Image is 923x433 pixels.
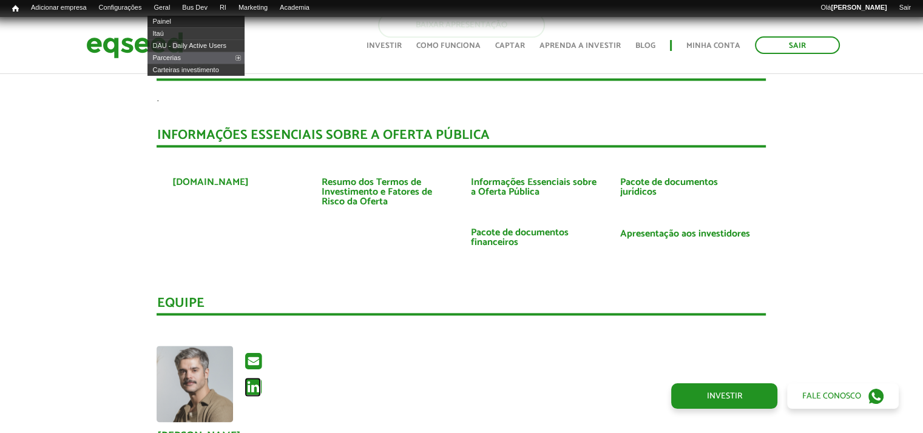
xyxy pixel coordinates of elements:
[321,178,452,207] a: Resumo dos Termos de Investimento e Fatores de Risco da Oferta
[620,178,751,197] a: Pacote de documentos jurídicos
[671,383,777,409] a: Investir
[86,29,183,61] img: EqSeed
[470,178,601,197] a: Informações Essenciais sobre a Oferta Pública
[93,3,148,13] a: Configurações
[157,346,233,422] img: Foto de Gentil Nascimento
[157,297,766,315] div: Equipe
[176,3,214,13] a: Bus Dev
[157,346,233,422] a: Ver perfil do usuário.
[214,3,232,13] a: RI
[893,3,917,13] a: Sair
[495,42,525,50] a: Captar
[620,229,749,239] a: Apresentação aos investidores
[635,42,655,50] a: Blog
[755,36,840,54] a: Sair
[232,3,274,13] a: Marketing
[470,228,601,247] a: Pacote de documentos financeiros
[25,3,93,13] a: Adicionar empresa
[831,4,887,11] strong: [PERSON_NAME]
[539,42,621,50] a: Aprenda a investir
[172,178,248,187] a: [DOMAIN_NAME]
[12,4,19,13] span: Início
[787,383,899,409] a: Fale conosco
[686,42,740,50] a: Minha conta
[147,15,245,27] a: Painel
[157,93,766,104] p: .
[416,42,481,50] a: Como funciona
[157,129,766,147] div: INFORMAÇÕES ESSENCIAIS SOBRE A OFERTA PÚBLICA
[367,42,402,50] a: Investir
[814,3,893,13] a: Olá[PERSON_NAME]
[6,3,25,15] a: Início
[274,3,316,13] a: Academia
[147,3,176,13] a: Geral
